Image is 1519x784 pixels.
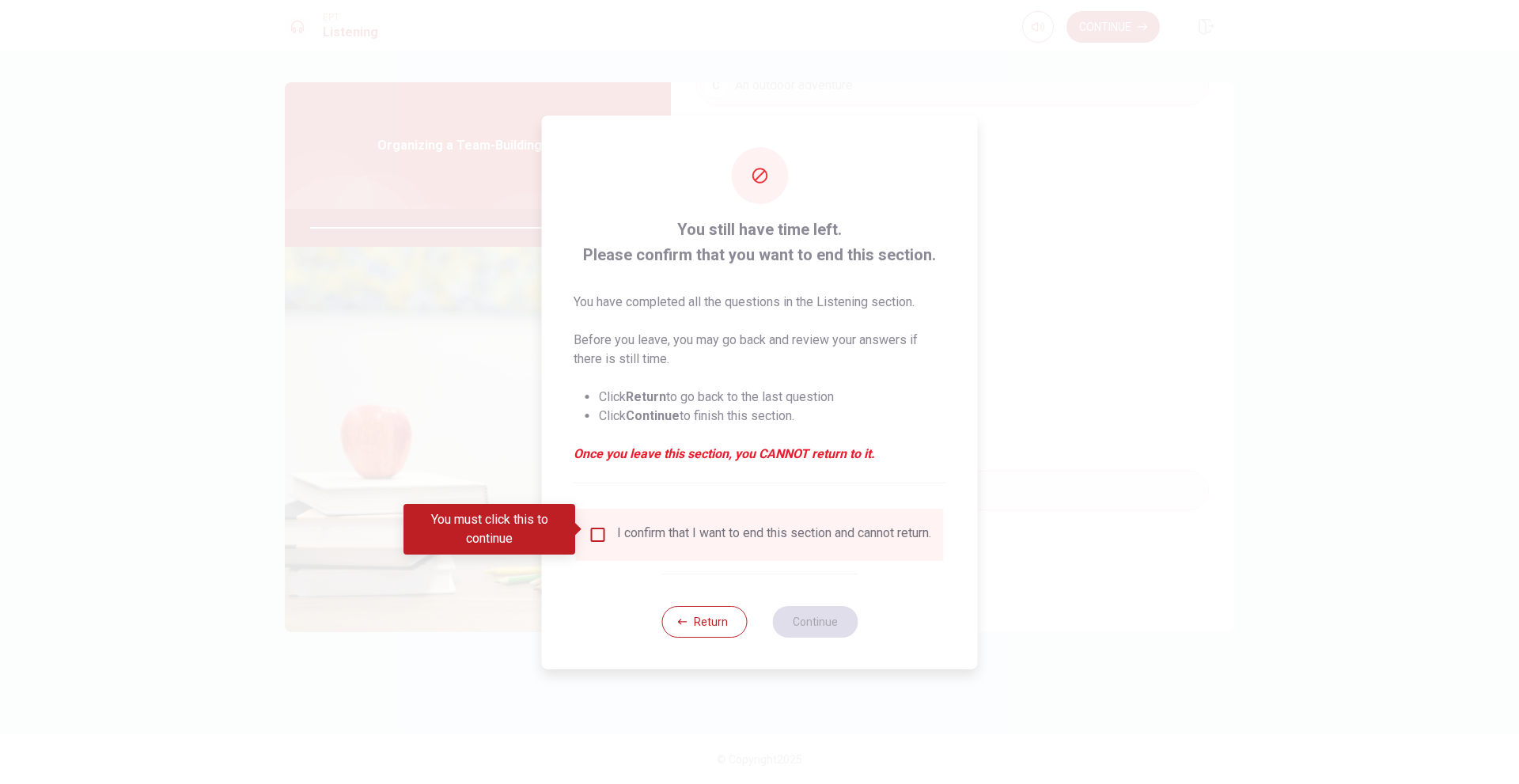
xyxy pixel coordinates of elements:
strong: Continue [626,408,680,423]
span: You still have time left. Please confirm that you want to end this section. [574,217,946,267]
li: Click to finish this section. [599,407,946,426]
li: Click to go back to the last question [599,388,946,407]
strong: Return [626,389,666,404]
span: You must click this to continue [589,525,608,544]
p: You have completed all the questions in the Listening section. [574,293,946,312]
p: Before you leave, you may go back and review your answers if there is still time. [574,331,946,369]
button: Return [661,606,747,638]
div: I confirm that I want to end this section and cannot return. [617,525,931,544]
div: You must click this to continue [403,504,575,555]
em: Once you leave this section, you CANNOT return to it. [574,445,946,464]
button: Continue [772,606,858,638]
